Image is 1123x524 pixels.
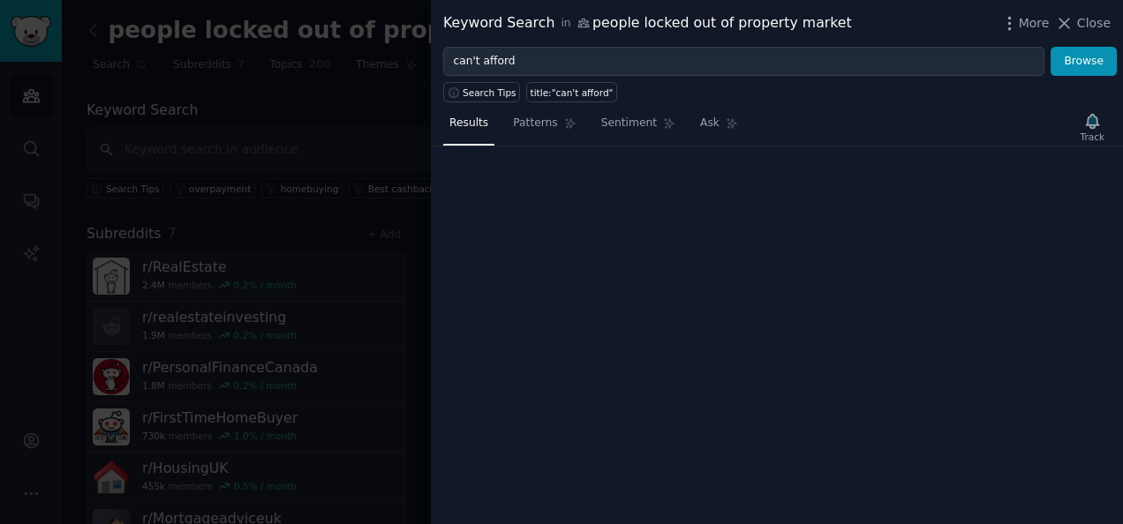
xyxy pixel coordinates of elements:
span: Results [449,116,488,131]
a: Ask [694,109,744,146]
div: title:"can't afford" [531,86,614,99]
button: Browse [1051,47,1117,77]
button: More [1000,14,1050,33]
span: More [1019,14,1050,33]
span: Close [1077,14,1111,33]
span: Search Tips [463,86,516,99]
button: Close [1055,14,1111,33]
a: Sentiment [595,109,682,146]
button: Search Tips [443,82,520,102]
span: Sentiment [601,116,657,131]
span: Ask [700,116,720,131]
span: Patterns [513,116,557,131]
a: Results [443,109,494,146]
div: Keyword Search people locked out of property market [443,12,852,34]
input: Try a keyword related to your business [443,47,1044,77]
span: in [561,16,570,32]
a: title:"can't afford" [526,82,617,102]
a: Patterns [507,109,582,146]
